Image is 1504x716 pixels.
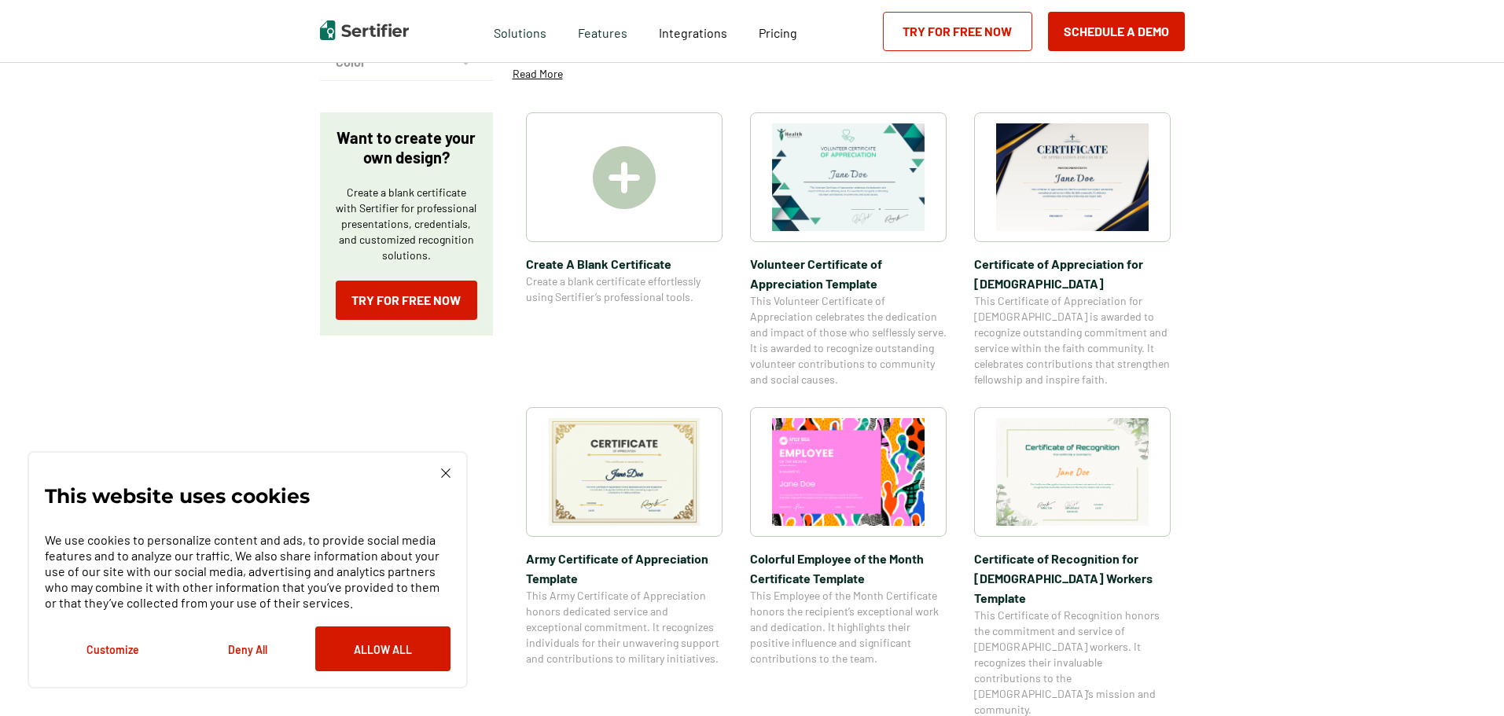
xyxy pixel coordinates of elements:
[548,418,701,526] img: Army Certificate of Appreciation​ Template
[750,254,947,293] span: Volunteer Certificate of Appreciation Template
[315,626,450,671] button: Allow All
[759,25,797,40] span: Pricing
[1425,641,1504,716] iframe: Chat Widget
[659,21,727,41] a: Integrations
[1048,12,1185,51] button: Schedule a Demo
[974,112,1171,387] a: Certificate of Appreciation for Church​Certificate of Appreciation for [DEMOGRAPHIC_DATA]​This Ce...
[180,626,315,671] button: Deny All
[974,549,1171,608] span: Certificate of Recognition for [DEMOGRAPHIC_DATA] Workers Template
[759,21,797,41] a: Pricing
[659,25,727,40] span: Integrations
[336,185,477,263] p: Create a blank certificate with Sertifier for professional presentations, credentials, and custom...
[750,112,947,387] a: Volunteer Certificate of Appreciation TemplateVolunteer Certificate of Appreciation TemplateThis ...
[974,254,1171,293] span: Certificate of Appreciation for [DEMOGRAPHIC_DATA]​
[526,254,723,274] span: Create A Blank Certificate
[996,123,1149,231] img: Certificate of Appreciation for Church​
[750,588,947,666] span: This Employee of the Month Certificate honors the recipient’s exceptional work and dedication. It...
[441,468,450,478] img: Cookie Popup Close
[513,66,563,82] p: Read More
[494,21,546,41] span: Solutions
[772,418,925,526] img: Colorful Employee of the Month Certificate Template
[526,588,723,666] span: This Army Certificate of Appreciation honors dedicated service and exceptional commitment. It rec...
[750,549,947,588] span: Colorful Employee of the Month Certificate Template
[593,146,656,209] img: Create A Blank Certificate
[996,418,1149,526] img: Certificate of Recognition for Church Workers Template
[883,12,1032,51] a: Try for Free Now
[578,21,627,41] span: Features
[750,293,947,387] span: This Volunteer Certificate of Appreciation celebrates the dedication and impact of those who self...
[526,549,723,588] span: Army Certificate of Appreciation​ Template
[45,626,180,671] button: Customize
[336,128,477,167] p: Want to create your own design?
[974,293,1171,387] span: This Certificate of Appreciation for [DEMOGRAPHIC_DATA] is awarded to recognize outstanding commi...
[336,281,477,320] a: Try for Free Now
[45,532,450,611] p: We use cookies to personalize content and ads, to provide social media features and to analyze ou...
[526,274,723,305] span: Create a blank certificate effortlessly using Sertifier’s professional tools.
[320,20,409,40] img: Sertifier | Digital Credentialing Platform
[772,123,925,231] img: Volunteer Certificate of Appreciation Template
[45,488,310,504] p: This website uses cookies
